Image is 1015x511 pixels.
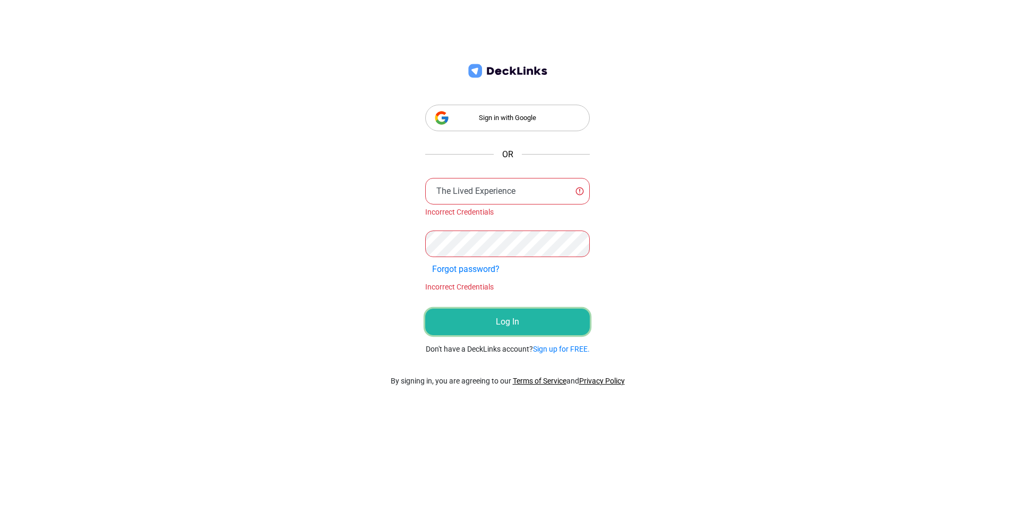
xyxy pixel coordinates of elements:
[502,148,513,161] span: OR
[533,345,590,353] a: Sign up for FREE.
[513,377,566,385] a: Terms of Service
[466,63,548,79] img: deck-links-logo.c572c7424dfa0d40c150da8c35de9cd0.svg
[425,282,590,293] div: Incorrect Credentials
[425,207,590,218] div: Incorrect Credentials
[425,105,590,131] div: Sign in with Google
[425,178,590,205] input: Enter your email
[425,309,590,335] button: Log In
[391,376,625,387] p: By signing in, you are agreeing to our and
[579,377,625,385] a: Privacy Policy
[426,344,590,355] small: Don't have a DeckLinks account?
[425,259,506,279] button: Forgot password?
